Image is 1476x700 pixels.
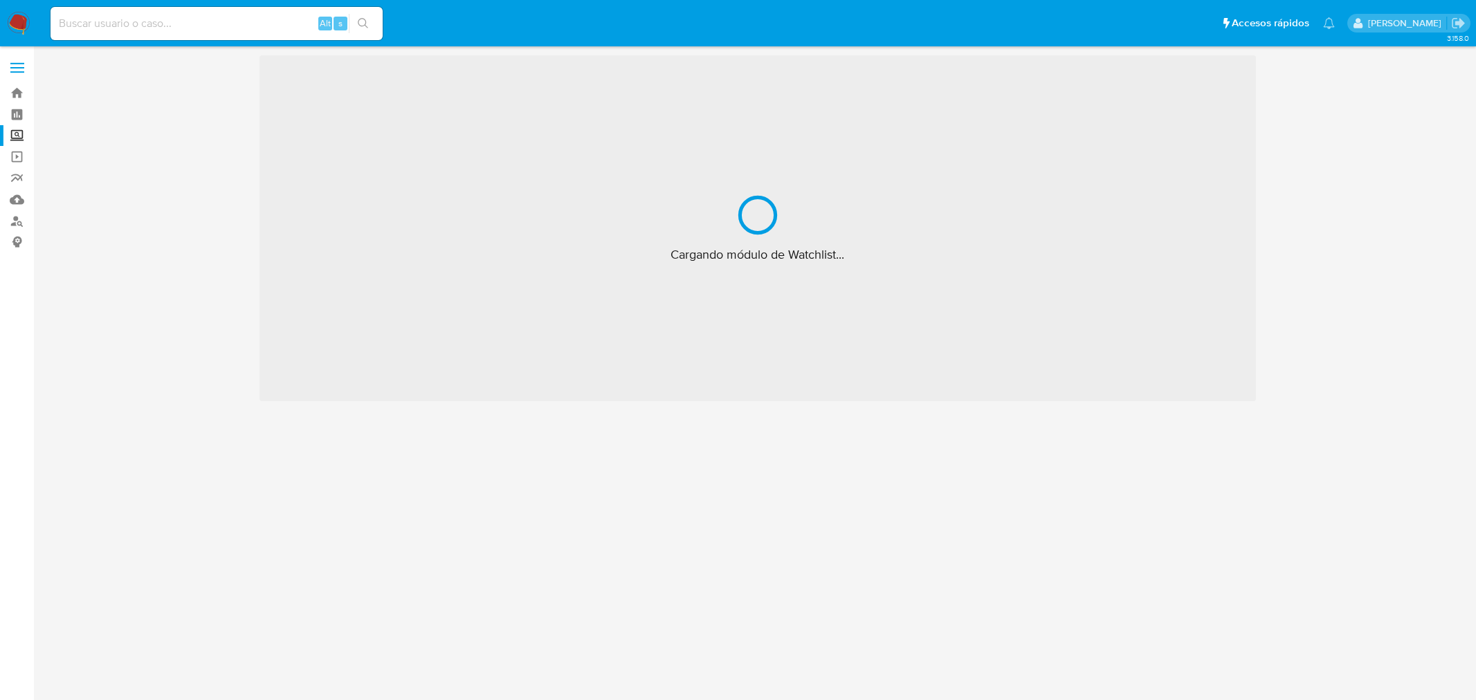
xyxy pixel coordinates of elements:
[320,17,331,30] span: Alt
[1232,16,1309,30] span: Accesos rápidos
[1368,17,1446,30] p: fernanda.escarenogarcia@mercadolibre.com.mx
[349,14,377,33] button: search-icon
[51,15,383,33] input: Buscar usuario o caso...
[338,17,343,30] span: s
[1451,16,1466,30] a: Salir
[671,246,844,263] span: Cargando módulo de Watchlist...
[1323,17,1335,29] a: Notificaciones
